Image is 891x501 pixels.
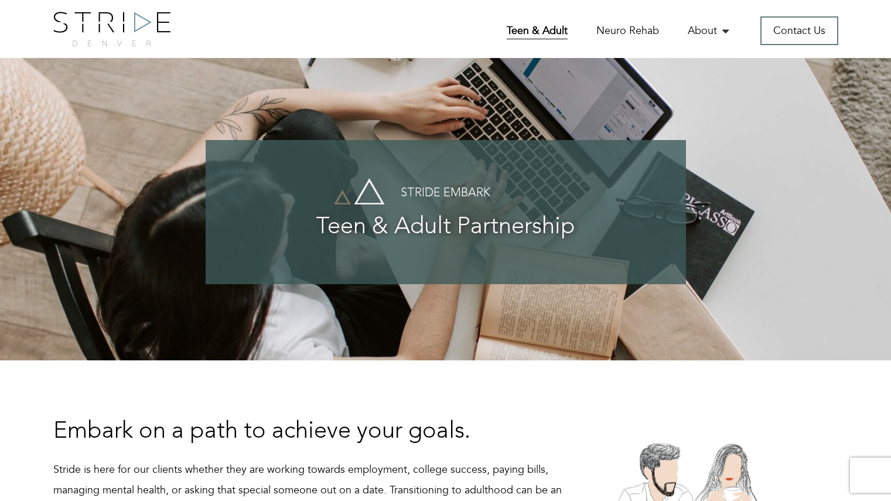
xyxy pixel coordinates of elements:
a: About [688,23,732,38]
h3: Embark on a path to achieve your goals. [53,419,571,445]
a: Contact Us [760,16,838,45]
h3: Teen & Adult Partnership [229,214,663,240]
h4: Stride Embark [229,187,663,200]
img: logo.png [53,12,170,46]
a: Neuro Rehab [596,23,659,38]
a: Teen & Adult [507,23,568,40]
